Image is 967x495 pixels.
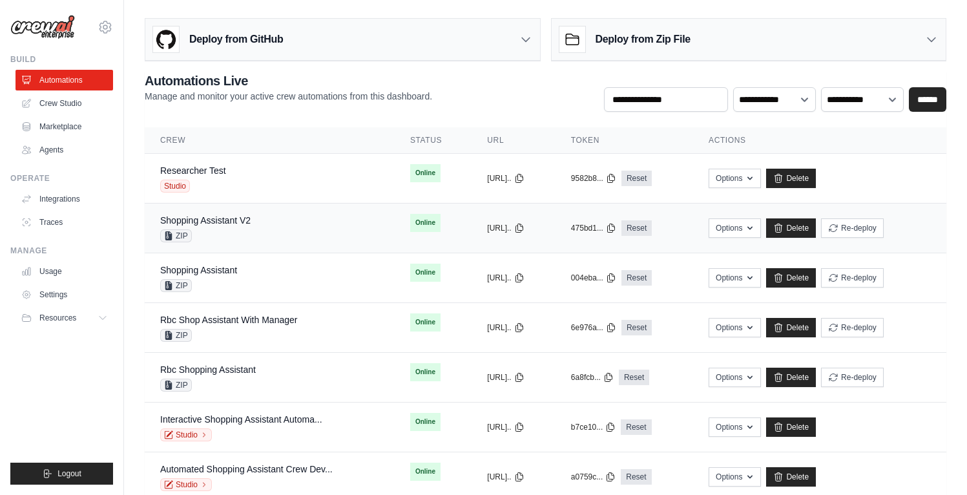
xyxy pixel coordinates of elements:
[10,15,75,39] img: Logo
[10,173,113,184] div: Operate
[10,54,113,65] div: Build
[189,32,283,47] h3: Deploy from GitHub
[410,463,441,481] span: Online
[16,284,113,305] a: Settings
[410,363,441,381] span: Online
[145,127,395,154] th: Crew
[410,264,441,282] span: Online
[16,308,113,328] button: Resources
[16,93,113,114] a: Crew Studio
[395,127,472,154] th: Status
[709,417,761,437] button: Options
[766,368,816,387] a: Delete
[821,318,884,337] button: Re-deploy
[766,318,816,337] a: Delete
[160,364,256,375] a: Rbc Shopping Assistant
[16,140,113,160] a: Agents
[16,189,113,209] a: Integrations
[10,463,113,485] button: Logout
[145,72,432,90] h2: Automations Live
[160,279,192,292] span: ZIP
[619,370,649,385] a: Reset
[709,218,761,238] button: Options
[621,270,652,286] a: Reset
[766,169,816,188] a: Delete
[621,419,651,435] a: Reset
[571,372,614,383] button: 6a8fcb...
[160,379,192,392] span: ZIP
[766,218,816,238] a: Delete
[709,268,761,288] button: Options
[160,478,212,491] a: Studio
[160,265,237,275] a: Shopping Assistant
[621,469,651,485] a: Reset
[410,313,441,332] span: Online
[766,417,816,437] a: Delete
[16,261,113,282] a: Usage
[160,464,333,474] a: Automated Shopping Assistant Crew Dev...
[621,320,652,335] a: Reset
[10,246,113,256] div: Manage
[145,90,432,103] p: Manage and monitor your active crew automations from this dashboard.
[410,164,441,182] span: Online
[621,220,652,236] a: Reset
[709,467,761,487] button: Options
[709,318,761,337] button: Options
[57,469,81,479] span: Logout
[160,329,192,342] span: ZIP
[472,127,556,154] th: URL
[766,268,816,288] a: Delete
[410,214,441,232] span: Online
[160,414,322,425] a: Interactive Shopping Assistant Automa...
[160,428,212,441] a: Studio
[571,472,616,482] button: a0759c...
[16,212,113,233] a: Traces
[160,165,226,176] a: Researcher Test
[693,127,946,154] th: Actions
[160,215,251,226] a: Shopping Assistant V2
[556,127,693,154] th: Token
[821,268,884,288] button: Re-deploy
[766,467,816,487] a: Delete
[571,422,616,432] button: b7ce10...
[571,223,616,233] button: 475bd1...
[821,218,884,238] button: Re-deploy
[709,169,761,188] button: Options
[596,32,691,47] h3: Deploy from Zip File
[153,26,179,52] img: GitHub Logo
[39,313,76,323] span: Resources
[571,322,616,333] button: 6e976a...
[16,70,113,90] a: Automations
[709,368,761,387] button: Options
[410,413,441,431] span: Online
[16,116,113,137] a: Marketplace
[160,180,190,193] span: Studio
[160,315,297,325] a: Rbc Shop Assistant With Manager
[571,273,616,283] button: 004eba...
[571,173,616,184] button: 9582b8...
[621,171,652,186] a: Reset
[821,368,884,387] button: Re-deploy
[160,229,192,242] span: ZIP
